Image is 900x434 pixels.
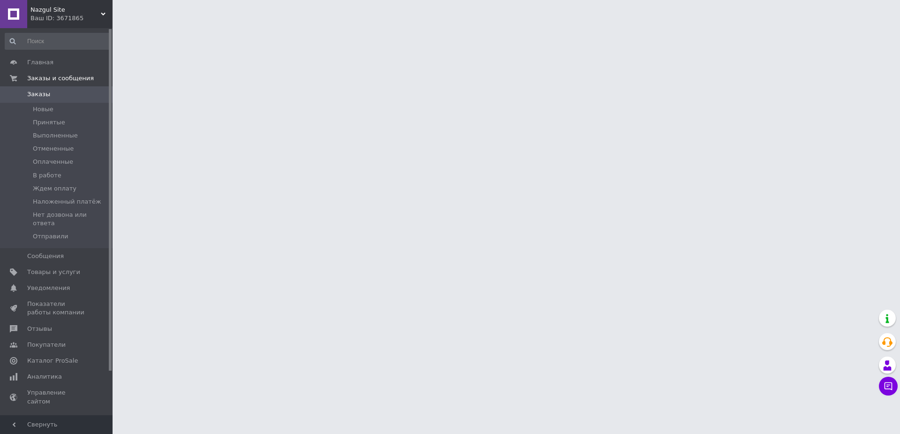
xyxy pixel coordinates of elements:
span: Отмененные [33,145,74,153]
input: Поиск [5,33,111,50]
span: В работе [33,171,61,180]
span: Сообщения [27,252,64,260]
span: Товары и услуги [27,268,80,276]
span: Оплаченные [33,158,73,166]
span: Управление сайтом [27,388,87,405]
span: Аналитика [27,373,62,381]
span: Главная [27,58,53,67]
span: Принятые [33,118,65,127]
span: Заказы и сообщения [27,74,94,83]
button: Чат с покупателем [879,377,898,396]
span: Заказы [27,90,50,99]
span: Нет дозвона или ответа [33,211,110,228]
span: Каталог ProSale [27,357,78,365]
span: Новые [33,105,53,114]
span: Отправили [33,232,68,241]
span: Выполненные [33,131,78,140]
span: Показатели работы компании [27,300,87,317]
span: Отзывы [27,325,52,333]
div: Ваш ID: 3671865 [30,14,113,23]
span: Наложенный платёж [33,198,101,206]
span: Кошелек компании [27,413,87,430]
span: Покупатели [27,341,66,349]
span: Уведомления [27,284,70,292]
span: Nazgul Site [30,6,101,14]
span: Ждем оплату [33,184,76,193]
